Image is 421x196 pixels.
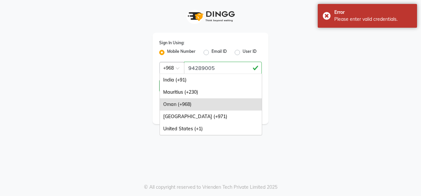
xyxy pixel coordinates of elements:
[160,123,262,135] div: United States (+1)
[334,9,412,16] div: Error
[334,16,412,23] div: Please enter valid credentials.
[159,80,248,92] input: Username
[243,49,257,56] label: User ID
[167,49,196,56] label: Mobile Number
[159,40,184,46] label: Sign In Using:
[160,98,262,111] div: Oman (+968)
[160,86,262,98] div: Mauritius (+230)
[160,111,262,123] div: [GEOGRAPHIC_DATA] (+971)
[184,62,262,74] input: Username
[160,74,262,135] ng-dropdown-panel: Options list
[160,74,262,86] div: India (+91)
[211,49,227,56] label: Email ID
[184,7,237,26] img: logo1.svg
